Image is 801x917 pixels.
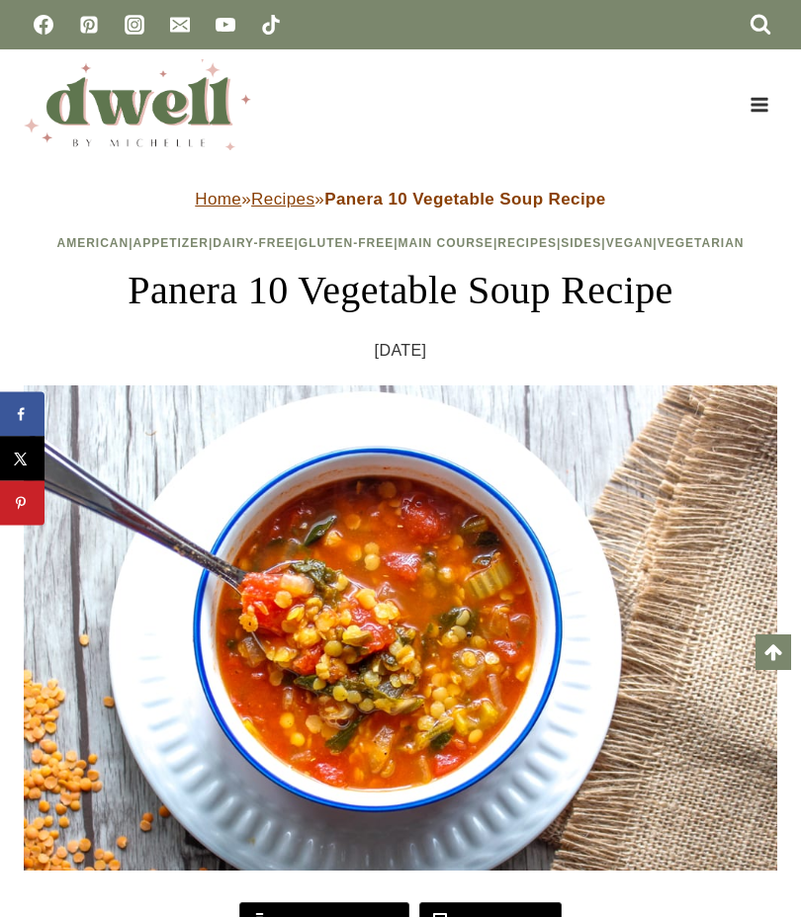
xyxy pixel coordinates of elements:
span: | | | | | | | | [57,236,745,250]
a: Home [195,190,241,208]
img: Panera soup in a bowl [24,385,777,871]
a: Sides [561,236,601,250]
a: Recipes [497,236,557,250]
a: Facebook [24,5,63,44]
a: Vegan [606,236,654,250]
a: Recipes [251,190,314,208]
a: American [57,236,130,250]
time: [DATE] [375,336,427,366]
a: Vegetarian [658,236,745,250]
a: YouTube [206,5,245,44]
a: TikTok [251,5,291,44]
button: Open menu [741,89,777,120]
a: Pinterest [69,5,109,44]
a: Scroll to top [756,634,791,670]
h1: Panera 10 Vegetable Soup Recipe [24,261,777,320]
a: Email [160,5,200,44]
button: View Search Form [744,8,777,42]
img: DWELL by michelle [24,59,251,150]
strong: Panera 10 Vegetable Soup Recipe [324,190,606,208]
a: Appetizer [133,236,209,250]
span: » » [195,190,605,208]
a: Main Course [399,236,493,250]
a: Instagram [115,5,154,44]
a: Dairy-Free [213,236,294,250]
a: Gluten-Free [299,236,394,250]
